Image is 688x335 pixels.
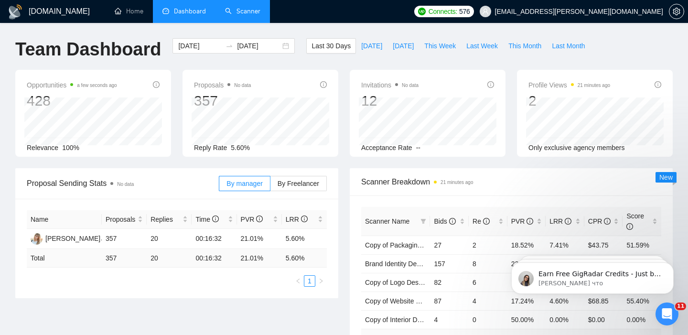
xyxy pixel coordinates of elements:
div: 428 [27,92,117,110]
td: 0 [469,310,507,329]
span: info-circle [449,218,456,225]
th: Proposals [102,210,147,229]
span: Bids [434,217,455,225]
a: AK[PERSON_NAME] [31,234,100,242]
td: 357 [102,249,147,268]
span: Invitations [361,79,419,91]
span: filter [419,214,428,228]
div: 12 [361,92,419,110]
td: 357 [102,229,147,249]
td: 21.01% [237,229,282,249]
span: Proposals [194,79,251,91]
span: user [482,8,489,15]
a: homeHome [115,7,143,15]
td: 8 [469,254,507,273]
span: info-circle [301,216,308,222]
span: No data [402,83,419,88]
a: 1 [304,276,315,286]
span: This Week [424,41,456,51]
span: info-circle [212,216,219,222]
td: Total [27,249,102,268]
td: 27 [430,236,469,254]
a: Copy of Interior Design [365,316,433,324]
span: Only exclusive agency members [528,144,625,151]
time: 21 minutes ago [441,180,473,185]
span: Relevance [27,144,58,151]
td: $0.00 [584,310,623,329]
span: Proposal Sending Stats [27,177,219,189]
td: 51.59% [623,236,661,254]
span: 5.60% [231,144,250,151]
li: Next Page [315,275,327,287]
span: LRR [549,217,571,225]
td: 18.52% [507,236,546,254]
td: 00:16:32 [192,229,236,249]
button: right [315,275,327,287]
span: Reply Rate [194,144,227,151]
th: Replies [147,210,192,229]
button: [DATE] [356,38,387,54]
span: This Month [508,41,541,51]
span: info-circle [483,218,490,225]
button: This Week [419,38,461,54]
span: info-circle [655,81,661,88]
span: to [226,42,233,50]
td: 2 [469,236,507,254]
td: 20 [147,229,192,249]
span: [DATE] [361,41,382,51]
span: [DATE] [393,41,414,51]
span: LRR [286,216,308,223]
span: Re [473,217,490,225]
input: End date [237,41,280,51]
span: info-circle [153,81,160,88]
td: 87 [430,292,469,310]
a: Copy of Logo Design [365,279,428,286]
span: PVR [511,217,534,225]
span: filter [420,218,426,224]
span: left [295,278,301,284]
span: Proposals [106,214,136,225]
div: 357 [194,92,251,110]
span: Connects: [429,6,457,17]
iframe: Intercom notifications сообщение [497,242,688,309]
button: Last Month [547,38,590,54]
td: 157 [430,254,469,273]
span: Score [626,212,644,230]
td: 20 [147,249,192,268]
td: 0.00% [623,310,661,329]
span: New [659,173,673,181]
td: 5.60 % [282,249,327,268]
span: Last Month [552,41,585,51]
span: By Freelancer [278,180,319,187]
span: Last 30 Days [312,41,351,51]
div: [PERSON_NAME] [45,233,100,244]
td: 82 [430,273,469,292]
span: Profile Views [528,79,610,91]
span: info-circle [256,216,263,222]
span: info-circle [626,223,633,230]
time: 21 minutes ago [578,83,610,88]
span: 11 [675,303,686,310]
span: dashboard [162,8,169,14]
td: $43.75 [584,236,623,254]
img: AK [31,233,43,245]
td: 21.01 % [237,249,282,268]
span: info-circle [565,218,571,225]
div: 2 [528,92,610,110]
span: right [318,278,324,284]
a: Copy of Website Design [365,297,437,305]
a: setting [669,8,684,15]
span: info-circle [320,81,327,88]
span: No data [234,83,251,88]
time: a few seconds ago [77,83,117,88]
span: Opportunities [27,79,117,91]
td: 4 [430,310,469,329]
span: PVR [241,216,263,223]
span: 100% [62,144,79,151]
span: info-circle [604,218,611,225]
a: searchScanner [225,7,260,15]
